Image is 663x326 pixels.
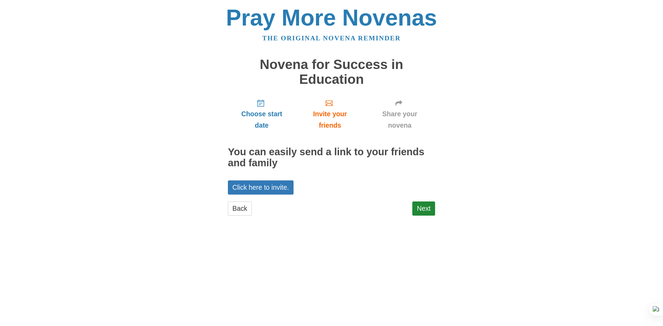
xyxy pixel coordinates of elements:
[228,201,252,216] a: Back
[235,108,289,131] span: Choose start date
[364,93,435,135] a: Share your novena
[412,201,435,216] a: Next
[302,108,357,131] span: Invite your friends
[371,108,428,131] span: Share your novena
[296,93,364,135] a: Invite your friends
[228,147,435,169] h2: You can easily send a link to your friends and family
[226,5,437,30] a: Pray More Novenas
[262,34,401,42] a: The original novena reminder
[228,57,435,87] h1: Novena for Success in Education
[228,93,296,135] a: Choose start date
[228,180,294,195] a: Click here to invite.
